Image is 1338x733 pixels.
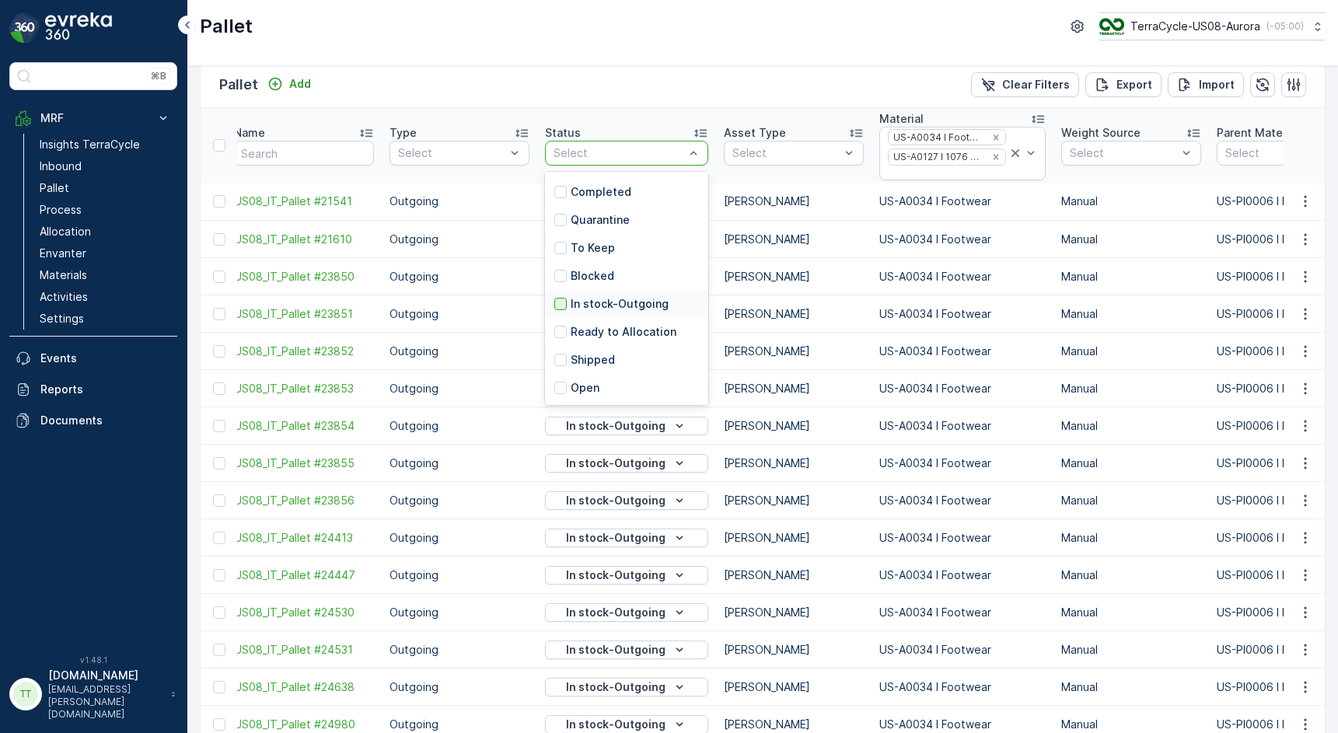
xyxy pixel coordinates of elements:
td: US-A0034 I Footwear [872,370,1053,407]
td: Outgoing [382,445,537,482]
div: Toggle Row Selected [213,718,225,731]
a: US08_IT_Pallet #23855 [234,456,374,471]
td: Outgoing [382,183,537,221]
a: US08_IT_Pallet #24447 [234,567,374,583]
p: Inbound [40,159,82,174]
a: Envanter [33,243,177,264]
p: Pallet [200,14,253,39]
span: US08_IT_Pallet #24638 [234,679,374,695]
a: US08_IT_Pallet #24413 [234,530,374,546]
img: logo_dark-DEwI_e13.png [45,12,112,44]
p: In stock-Outgoing [566,456,666,471]
a: US08_IT_Pallet #21610 [234,232,374,247]
div: Toggle Row Selected [213,345,225,358]
td: [PERSON_NAME] [716,668,872,706]
a: US08_IT_Pallet #23850 [234,269,374,284]
td: US-A0034 I Footwear [872,258,1053,295]
td: Manual [1053,295,1209,333]
td: US-A0034 I Footwear [872,221,1053,258]
td: Outgoing [382,594,537,631]
p: In stock-Outgoing [566,679,666,695]
a: Insights TerraCycle [33,134,177,155]
p: Select [398,145,505,161]
td: US-A0034 I Footwear [872,295,1053,333]
a: Inbound [33,155,177,177]
td: [PERSON_NAME] [716,295,872,333]
td: Outgoing [382,482,537,519]
td: Manual [1053,183,1209,221]
button: Export [1085,72,1162,97]
button: In stock-Outgoing [545,566,708,585]
td: [PERSON_NAME] [716,445,872,482]
button: In stock-Outgoing [545,491,708,510]
td: Outgoing [382,519,537,557]
td: Outgoing [382,333,537,370]
a: US08_IT_Pallet #23856 [234,493,374,508]
img: image_ci7OI47.png [1099,18,1124,35]
td: Manual [1053,445,1209,482]
a: Activities [33,286,177,308]
a: Events [9,343,177,374]
a: US08_IT_Pallet #24530 [234,605,374,620]
div: Toggle Row Selected [213,382,225,395]
td: [PERSON_NAME] [716,631,872,668]
p: In stock-Outgoing [566,493,666,508]
td: Manual [1053,333,1209,370]
td: Manual [1053,482,1209,519]
p: ( -05:00 ) [1266,20,1304,33]
td: [PERSON_NAME] [716,407,872,445]
td: Outgoing [382,370,537,407]
p: Asset Type [724,125,786,141]
a: US08_IT_Pallet #23854 [234,418,374,434]
td: US-A0034 I Footwear [872,594,1053,631]
p: In stock-Outgoing [566,567,666,583]
div: TT [13,682,38,707]
td: [PERSON_NAME] [716,221,872,258]
button: In stock-Outgoing [545,641,708,659]
p: Insights TerraCycle [40,137,140,152]
td: Manual [1053,594,1209,631]
button: Add [261,75,317,93]
span: US08_IT_Pallet #24531 [234,642,374,658]
input: Search [234,141,374,166]
td: US-A0034 I Footwear [872,668,1053,706]
td: [PERSON_NAME] [716,557,872,594]
p: Select [732,145,840,161]
div: Toggle Row Selected [213,308,225,320]
td: US-A0034 I Footwear [872,519,1053,557]
td: Manual [1053,221,1209,258]
p: [EMAIL_ADDRESS][PERSON_NAME][DOMAIN_NAME] [48,683,163,721]
p: Status [545,125,581,141]
td: US-A0034 I Footwear [872,183,1053,221]
p: Clear Filters [1002,77,1070,92]
td: [PERSON_NAME] [716,482,872,519]
td: [PERSON_NAME] [716,370,872,407]
p: Allocation [40,224,91,239]
div: Toggle Row Selected [213,681,225,693]
p: In stock-Outgoing [566,605,666,620]
p: Type [390,125,417,141]
span: US08_IT_Pallet #23851 [234,306,374,322]
a: Documents [9,405,177,436]
td: Manual [1053,258,1209,295]
p: [DOMAIN_NAME] [48,668,163,683]
div: Toggle Row Selected [213,494,225,507]
a: Process [33,199,177,221]
p: In stock-Outgoing [571,296,669,312]
td: [PERSON_NAME] [716,258,872,295]
div: Toggle Row Selected [213,195,225,208]
td: Outgoing [382,407,537,445]
button: Import [1168,72,1244,97]
td: Manual [1053,668,1209,706]
button: In stock-Outgoing [545,678,708,696]
div: Remove US-A0034 I Footwear [987,131,1004,144]
td: US-A0034 I Footwear [872,482,1053,519]
td: Manual [1053,519,1209,557]
span: v 1.48.1 [9,655,177,665]
button: TerraCycle-US08-Aurora(-05:00) [1099,12,1326,40]
button: MRF [9,103,177,134]
td: US-A0034 I Footwear [872,445,1053,482]
td: Outgoing [382,557,537,594]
